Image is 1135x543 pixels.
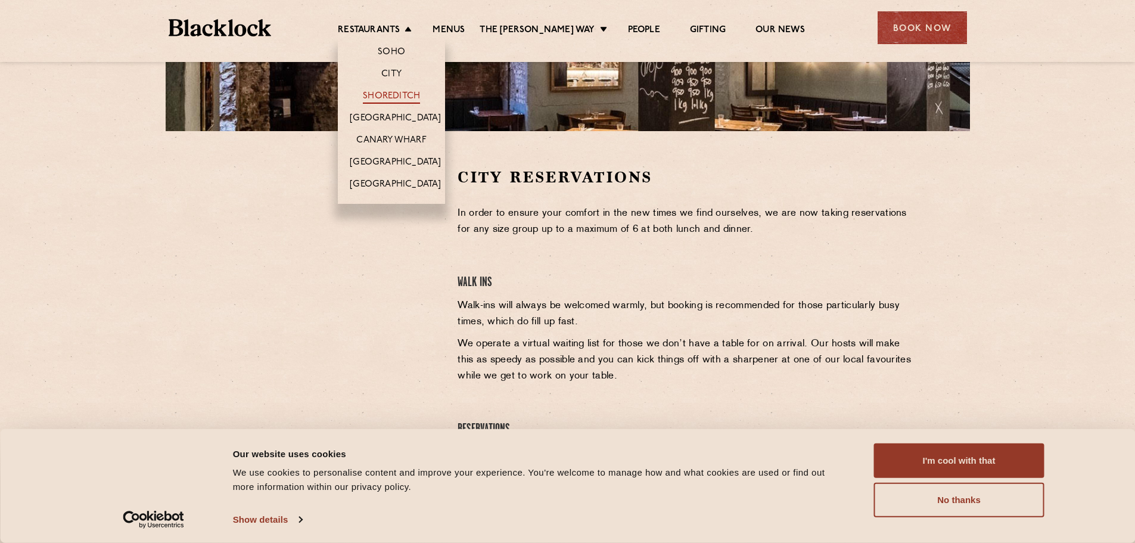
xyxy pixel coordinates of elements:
a: [GEOGRAPHIC_DATA] [350,157,441,170]
div: We use cookies to personalise content and improve your experience. You're welcome to manage how a... [233,466,847,494]
a: Shoreditch [363,91,420,104]
iframe: OpenTable make booking widget [263,167,397,346]
a: [GEOGRAPHIC_DATA] [350,179,441,192]
a: Our News [755,24,805,38]
p: Walk-ins will always be welcomed warmly, but booking is recommended for those particularly busy t... [458,298,915,330]
h4: Walk Ins [458,275,915,291]
div: Book Now [878,11,967,44]
a: Restaurants [338,24,400,38]
img: BL_Textured_Logo-footer-cropped.svg [169,19,272,36]
a: Canary Wharf [356,135,426,148]
h2: City Reservations [458,167,915,188]
a: Show details [233,511,302,529]
p: In order to ensure your comfort in the new times we find ourselves, we are now taking reservation... [458,206,915,238]
a: [GEOGRAPHIC_DATA] [350,113,441,126]
a: The [PERSON_NAME] Way [480,24,595,38]
a: Usercentrics Cookiebot - opens in a new window [101,511,206,529]
a: City [381,69,402,82]
button: No thanks [874,483,1044,517]
p: We operate a virtual waiting list for those we don’t have a table for on arrival. Our hosts will ... [458,336,915,384]
button: I'm cool with that [874,443,1044,478]
div: Our website uses cookies [233,446,847,461]
h4: Reservations [458,421,915,437]
a: Gifting [690,24,726,38]
a: People [628,24,660,38]
a: Soho [378,46,405,60]
a: Menus [433,24,465,38]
